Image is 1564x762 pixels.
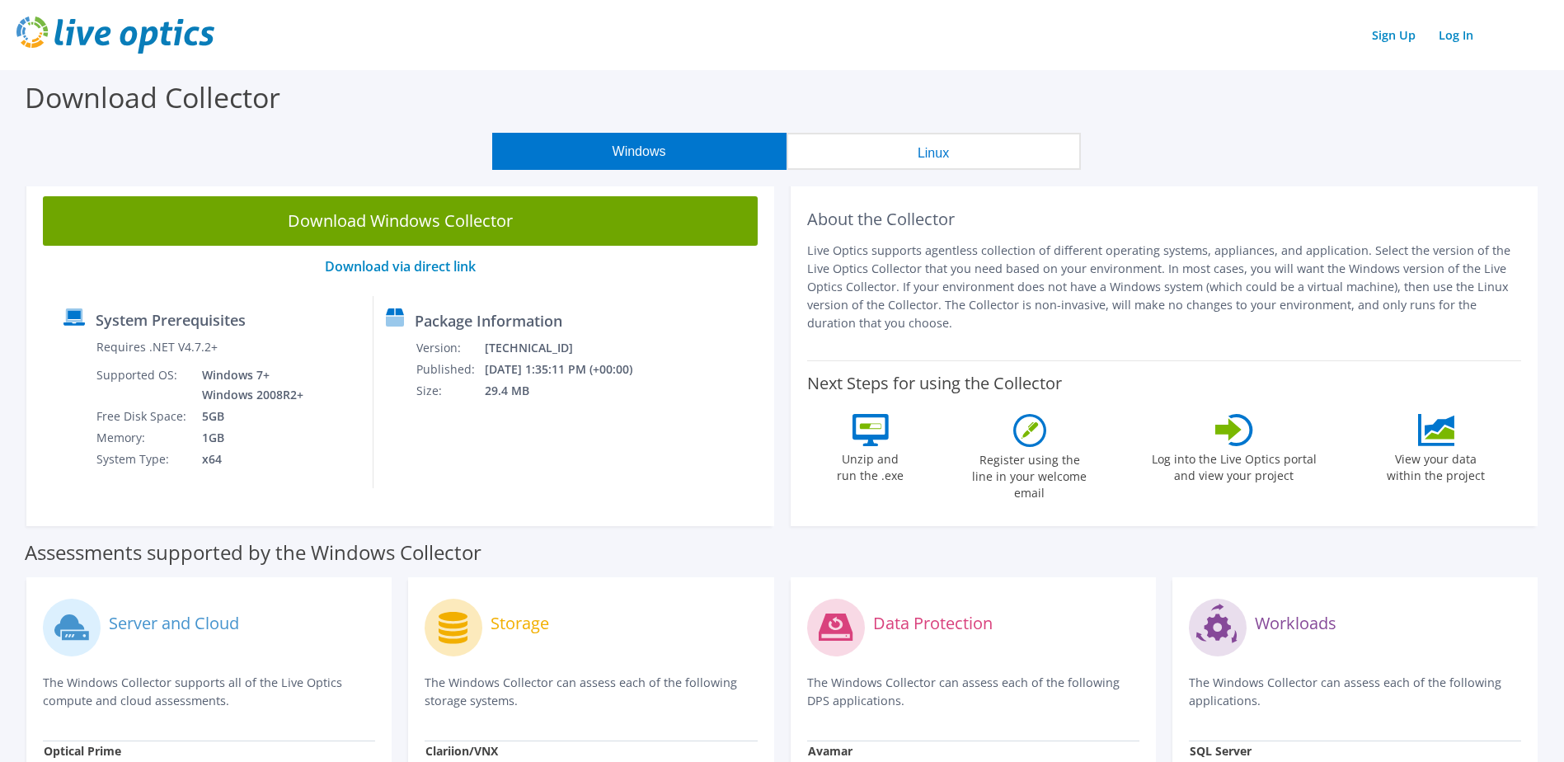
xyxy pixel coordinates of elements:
label: Workloads [1255,615,1336,632]
td: Memory: [96,427,190,449]
p: The Windows Collector can assess each of the following DPS applications. [807,674,1139,710]
a: Download Windows Collector [43,196,758,246]
p: Live Optics supports agentless collection of different operating systems, appliances, and applica... [807,242,1522,332]
td: 29.4 MB [484,380,655,402]
img: live_optics_svg.svg [16,16,214,54]
button: Windows [492,133,787,170]
td: System Type: [96,449,190,470]
td: [TECHNICAL_ID] [484,337,655,359]
td: Free Disk Space: [96,406,190,427]
label: Register using the line in your welcome email [968,447,1092,501]
p: The Windows Collector can assess each of the following storage systems. [425,674,757,710]
strong: Optical Prime [44,743,121,759]
strong: Avamar [808,743,852,759]
label: Package Information [415,313,562,329]
td: [DATE] 1:35:11 PM (+00:00) [484,359,655,380]
td: 5GB [190,406,307,427]
label: Assessments supported by the Windows Collector [25,544,481,561]
label: Log into the Live Optics portal and view your project [1151,446,1317,484]
p: The Windows Collector can assess each of the following applications. [1189,674,1521,710]
label: Unzip and run the .exe [833,446,909,484]
td: Windows 7+ Windows 2008R2+ [190,365,307,406]
a: Download via direct link [325,257,476,275]
strong: Clariion/VNX [425,743,498,759]
label: Requires .NET V4.7.2+ [96,339,218,355]
label: Data Protection [873,615,993,632]
td: 1GB [190,427,307,449]
td: x64 [190,449,307,470]
label: Server and Cloud [109,615,239,632]
td: Published: [416,359,484,380]
td: Size: [416,380,484,402]
label: Download Collector [25,78,280,116]
label: Storage [491,615,549,632]
label: Next Steps for using the Collector [807,374,1062,393]
a: Log In [1430,23,1482,47]
label: System Prerequisites [96,312,246,328]
strong: SQL Server [1190,743,1252,759]
label: View your data within the project [1377,446,1496,484]
p: The Windows Collector supports all of the Live Optics compute and cloud assessments. [43,674,375,710]
td: Supported OS: [96,365,190,406]
button: Linux [787,133,1081,170]
h2: About the Collector [807,209,1522,229]
td: Version: [416,337,484,359]
a: Sign Up [1364,23,1424,47]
